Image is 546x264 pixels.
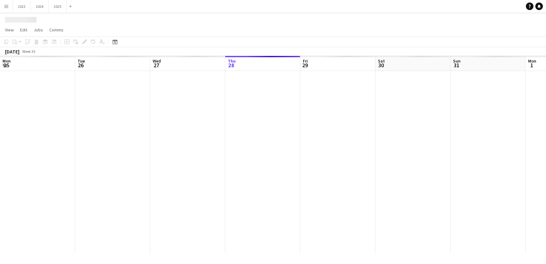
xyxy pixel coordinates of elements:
[47,26,66,34] a: Comms
[528,58,536,64] span: Mon
[3,58,11,64] span: Mon
[31,26,46,34] a: Jobs
[3,26,16,34] a: View
[78,58,85,64] span: Tue
[21,49,36,54] span: Week 35
[18,26,30,34] a: Edit
[152,62,161,69] span: 27
[77,62,85,69] span: 26
[452,62,461,69] span: 31
[2,62,11,69] span: 25
[13,0,31,13] button: 2023
[378,58,385,64] span: Sat
[31,0,49,13] button: 2024
[5,48,19,55] div: [DATE]
[20,27,27,33] span: Edit
[49,0,67,13] button: 2025
[303,58,308,64] span: Fri
[49,27,63,33] span: Comms
[153,58,161,64] span: Wed
[377,62,385,69] span: 30
[453,58,461,64] span: Sun
[5,27,14,33] span: View
[527,62,536,69] span: 1
[34,27,43,33] span: Jobs
[228,58,236,64] span: Thu
[302,62,308,69] span: 29
[227,62,236,69] span: 28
